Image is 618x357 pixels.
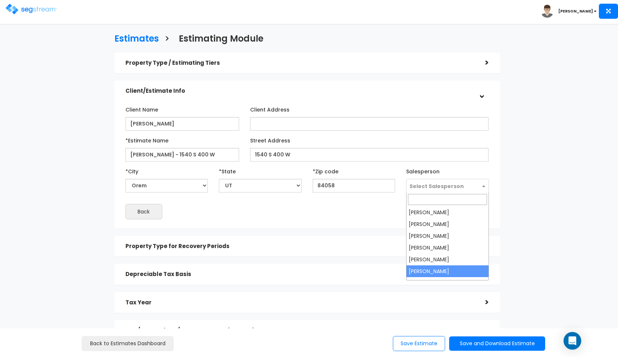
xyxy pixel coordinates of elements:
[409,183,464,190] span: Select Salesperson
[125,300,474,306] h5: Tax Year
[406,218,489,230] li: [PERSON_NAME]
[125,328,474,334] h5: NPV/ Cover Photo/Comments, etc.
[250,103,290,113] label: Client Address
[476,84,487,99] div: >
[393,336,445,351] button: Save Estimate
[6,4,57,14] img: logo.png
[250,134,290,144] label: Street Address
[125,134,168,144] label: *Estimate Name
[406,277,489,289] li: [PERSON_NAME]
[219,165,236,175] label: *State
[125,271,474,278] h5: Depreciable Tax Basis
[109,26,159,49] a: Estimates
[406,230,489,242] li: [PERSON_NAME]
[406,206,489,218] li: [PERSON_NAME]
[82,336,174,351] a: Back to Estimates Dashboard
[125,165,138,175] label: *City
[474,297,489,308] div: >
[164,34,170,45] h3: >
[125,60,474,66] h5: Property Type / Estimating Tiers
[406,265,489,277] li: [PERSON_NAME]
[179,34,263,45] h3: Estimating Module
[541,5,554,18] img: avatar.png
[564,332,581,350] div: Open Intercom Messenger
[125,204,162,219] button: Back
[173,26,263,49] a: Estimating Module
[558,8,593,14] b: [PERSON_NAME]
[406,254,489,265] li: [PERSON_NAME]
[125,243,474,250] h5: Property Type for Recovery Periods
[406,165,440,175] label: Salesperson
[125,88,474,94] h5: Client/Estimate Info
[449,336,545,351] button: Save and Download Estimate
[474,57,489,68] div: >
[406,242,489,254] li: [PERSON_NAME]
[125,103,158,113] label: Client Name
[114,34,159,45] h3: Estimates
[227,326,255,334] span: (optional)
[474,325,489,336] div: >
[313,165,338,175] label: *Zip code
